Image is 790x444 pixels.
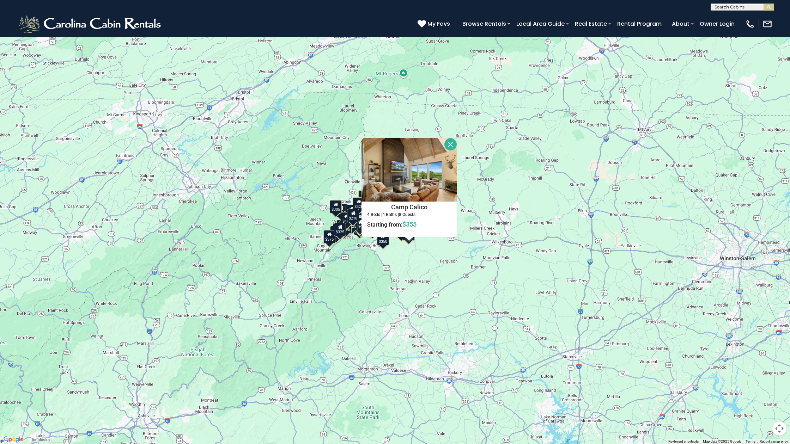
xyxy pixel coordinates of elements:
a: Browse Rentals [459,18,510,30]
a: About [668,18,693,30]
img: phone-regular-white.png [745,19,755,29]
img: White-1-2.png [18,13,164,35]
a: Real Estate [571,18,610,30]
a: Local Area Guide [513,18,568,30]
a: Rental Program [614,18,665,30]
a: Owner Login [696,18,738,30]
a: My Favs [418,19,452,29]
span: My Favs [427,19,450,28]
img: mail-regular-white.png [762,19,772,29]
